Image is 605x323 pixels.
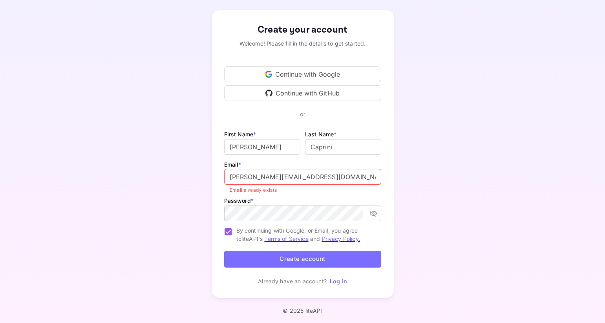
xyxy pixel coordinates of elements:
a: Terms of Service [264,235,308,242]
label: Password [224,197,254,204]
button: toggle password visibility [366,206,380,220]
p: © 2025 liteAPI [283,307,322,314]
div: Welcome! Please fill in the details to get started. [224,39,381,48]
div: Create your account [224,23,381,37]
input: John [224,139,300,155]
div: Continue with GitHub [224,85,381,101]
p: Already have an account? [258,277,327,285]
label: Email [224,161,241,168]
button: Create account [224,251,381,268]
p: Email already exists [230,186,376,194]
a: Privacy Policy. [322,235,360,242]
label: First Name [224,131,256,138]
input: johndoe@gmail.com [224,169,381,185]
div: Continue with Google [224,66,381,82]
span: By continuing with Google, or Email, you agree to liteAPI's and [236,226,375,243]
a: Log in [330,278,347,284]
label: Last Name [305,131,337,138]
input: Doe [305,139,381,155]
